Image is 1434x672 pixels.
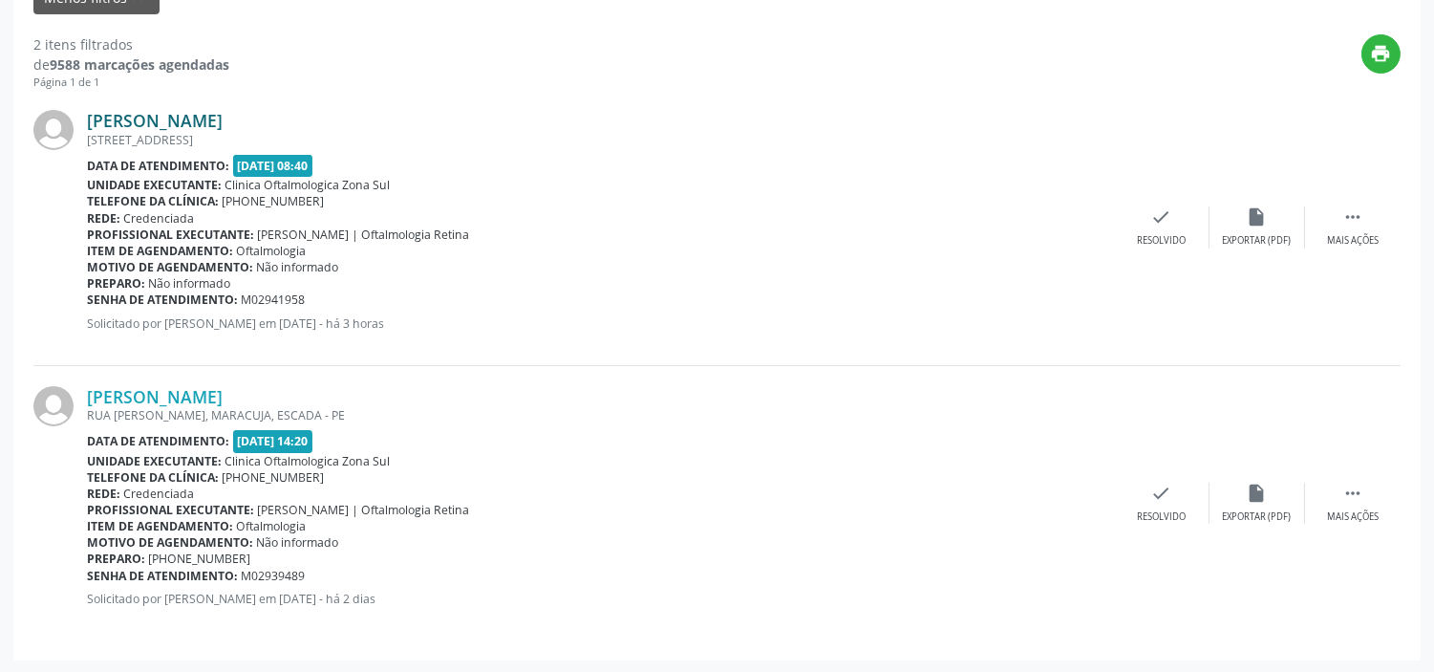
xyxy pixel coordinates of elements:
[1247,206,1268,228] i: insert_drive_file
[33,386,74,426] img: img
[87,259,253,275] b: Motivo de agendamento:
[1342,483,1363,504] i: 
[1151,483,1172,504] i: check
[233,155,313,177] span: [DATE] 08:40
[223,469,325,486] span: [PHONE_NUMBER]
[242,292,306,308] span: M02941958
[87,177,222,193] b: Unidade executante:
[233,430,313,452] span: [DATE] 14:20
[225,177,391,193] span: Clinica Oftalmologica Zona Sul
[149,551,251,567] span: [PHONE_NUMBER]
[1327,234,1379,248] div: Mais ações
[149,275,231,292] span: Não informado
[87,315,1114,332] p: Solicitado por [PERSON_NAME] em [DATE] - há 3 horas
[87,433,229,449] b: Data de atendimento:
[33,54,229,75] div: de
[1137,234,1186,248] div: Resolvido
[87,518,233,534] b: Item de agendamento:
[87,486,120,502] b: Rede:
[33,75,229,91] div: Página 1 de 1
[1247,483,1268,504] i: insert_drive_file
[87,469,219,486] b: Telefone da clínica:
[225,453,391,469] span: Clinica Oftalmologica Zona Sul
[87,568,238,584] b: Senha de atendimento:
[87,453,222,469] b: Unidade executante:
[237,518,307,534] span: Oftalmologia
[1371,43,1392,64] i: print
[87,502,254,518] b: Profissional executante:
[87,227,254,243] b: Profissional executante:
[87,132,1114,148] div: [STREET_ADDRESS]
[1361,34,1401,74] button: print
[87,110,223,131] a: [PERSON_NAME]
[87,407,1114,423] div: RUA [PERSON_NAME], MARACUJA, ESCADA - PE
[87,193,219,209] b: Telefone da clínica:
[257,534,339,551] span: Não informado
[50,55,229,74] strong: 9588 marcações agendadas
[124,486,195,502] span: Credenciada
[1151,206,1172,228] i: check
[258,502,470,518] span: [PERSON_NAME] | Oftalmologia Retina
[237,243,307,259] span: Oftalmologia
[87,386,223,407] a: [PERSON_NAME]
[87,158,229,174] b: Data de atendimento:
[87,275,145,292] b: Preparo:
[87,534,253,551] b: Motivo de agendamento:
[223,193,325,209] span: [PHONE_NUMBER]
[1137,510,1186,524] div: Resolvido
[33,34,229,54] div: 2 itens filtrados
[1342,206,1363,228] i: 
[1327,510,1379,524] div: Mais ações
[87,292,238,308] b: Senha de atendimento:
[87,243,233,259] b: Item de agendamento:
[1223,510,1292,524] div: Exportar (PDF)
[87,591,1114,607] p: Solicitado por [PERSON_NAME] em [DATE] - há 2 dias
[257,259,339,275] span: Não informado
[124,210,195,227] span: Credenciada
[87,210,120,227] b: Rede:
[87,551,145,567] b: Preparo:
[33,110,74,150] img: img
[1223,234,1292,248] div: Exportar (PDF)
[242,568,306,584] span: M02939489
[258,227,470,243] span: [PERSON_NAME] | Oftalmologia Retina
